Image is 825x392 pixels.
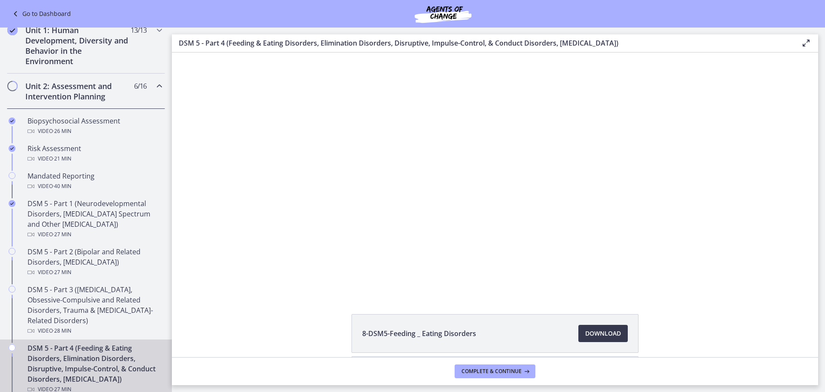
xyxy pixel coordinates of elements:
div: Risk Assessment [27,143,162,164]
span: Download [585,328,621,339]
div: Mandated Reporting [27,171,162,191]
div: Video [27,229,162,240]
h3: DSM 5 - Part 4 (Feeding & Eating Disorders, Elimination Disorders, Disruptive, Impulse-Control, &... [179,38,787,48]
span: Complete & continue [461,368,522,375]
h2: Unit 2: Assessment and Intervention Planning [25,81,130,102]
div: Biopsychosocial Assessment [27,116,162,136]
div: Video [27,326,162,336]
span: 8-DSM5-Feeding _ Eating Disorders [362,328,476,339]
div: DSM 5 - Part 1 (Neurodevelopmental Disorders, [MEDICAL_DATA] Spectrum and Other [MEDICAL_DATA]) [27,198,162,240]
i: Completed [9,117,15,124]
span: · 21 min [53,154,71,164]
span: 6 / 16 [134,81,147,91]
div: Video [27,154,162,164]
span: · 26 min [53,126,71,136]
a: Download [578,325,628,342]
div: Video [27,126,162,136]
a: Go to Dashboard [10,9,71,19]
i: Completed [7,25,18,35]
span: · 27 min [53,267,71,278]
div: Video [27,181,162,191]
span: · 27 min [53,229,71,240]
img: Agents of Change [391,3,495,24]
i: Completed [9,145,15,152]
span: · 40 min [53,181,71,191]
div: DSM 5 - Part 2 (Bipolar and Related Disorders, [MEDICAL_DATA]) [27,247,162,278]
div: Video [27,267,162,278]
h2: Unit 1: Human Development, Diversity and Behavior in the Environment [25,25,130,66]
span: 13 / 13 [131,25,147,35]
span: · 28 min [53,326,71,336]
iframe: Video Lesson [172,52,818,294]
button: Complete & continue [455,364,535,378]
div: DSM 5 - Part 3 ([MEDICAL_DATA], Obsessive-Compulsive and Related Disorders, Trauma & [MEDICAL_DAT... [27,284,162,336]
i: Completed [9,200,15,207]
